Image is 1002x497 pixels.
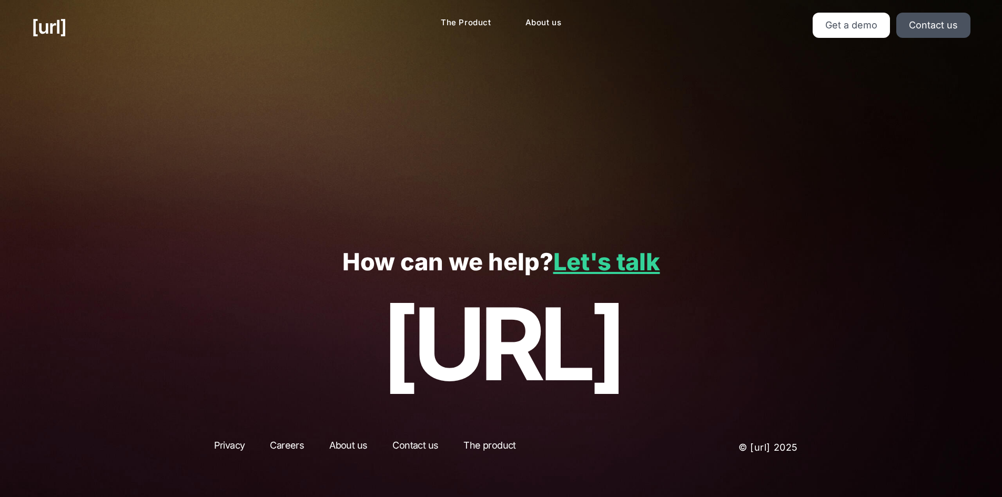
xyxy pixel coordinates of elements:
a: The product [454,438,525,457]
a: Contact us [383,438,448,457]
a: Get a demo [813,13,890,38]
a: About us [320,438,377,457]
p: [URL] [32,288,970,400]
a: Let's talk [553,247,660,276]
a: The Product [432,13,500,33]
a: About us [517,13,570,33]
a: Privacy [205,438,255,457]
a: Careers [260,438,313,457]
p: How can we help? [32,249,970,276]
a: Contact us [896,13,970,38]
a: [URL] [32,13,66,41]
p: © [URL] 2025 [650,438,798,457]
